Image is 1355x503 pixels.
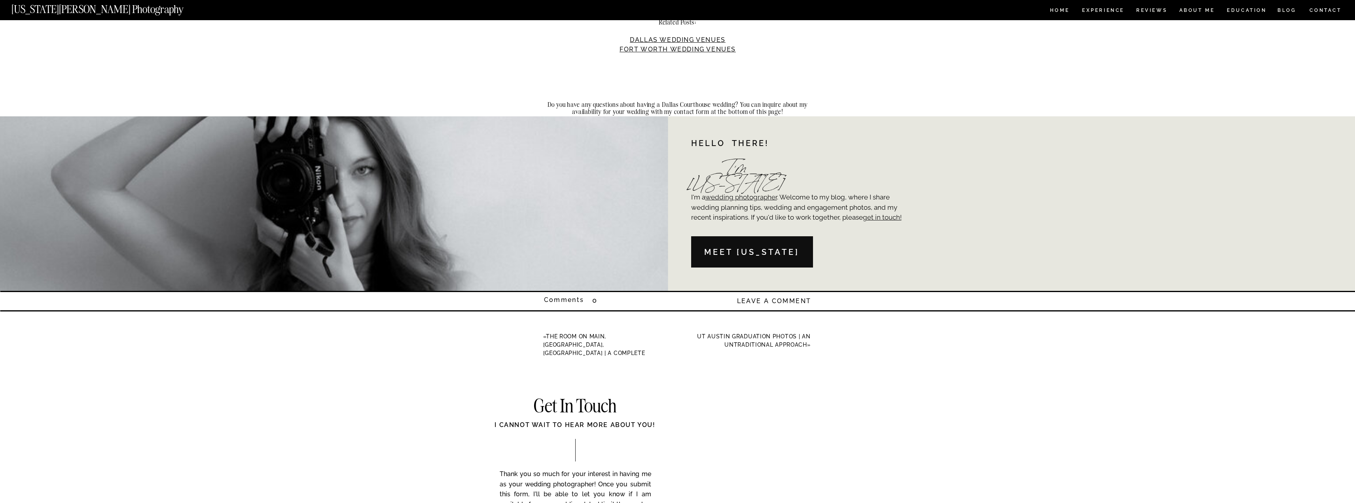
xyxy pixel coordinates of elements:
a: Dallas Wedding Venues [630,36,726,44]
a: EDUCATION [1226,8,1268,15]
h3: « [543,332,662,366]
a: CONTACT [1309,6,1342,15]
h2: I'm [US_STATE] [688,163,785,178]
div: 0 [592,296,625,306]
a: Meet [US_STATE] [694,246,810,259]
a: REVIEWS [1136,8,1166,15]
a: LEAVE A COMMENT [723,296,811,306]
a: HOME [1048,8,1071,15]
a: wedding photographer [705,193,777,201]
h2: Related Posts: [546,19,810,26]
a: BLOG [1277,8,1296,15]
h2: Get In Touch [496,397,655,416]
div: I cannot wait to hear more about you! [464,420,686,438]
a: [US_STATE][PERSON_NAME] Photography [11,4,210,11]
a: UT Austin Graduation Photos | An Untraditional Approach [697,333,810,348]
h3: » [692,332,811,349]
a: get in touch! [863,213,902,221]
a: Experience [1082,8,1124,15]
a: ABOUT ME [1179,8,1215,15]
p: I'm a . Welcome to my blog, where I share wedding planning tips, wedding and engagement photos, a... [691,192,907,236]
h1: Hello there! [691,140,896,149]
a: Fort Worth Wedding Venues [620,46,736,53]
a: Comments [544,297,628,306]
h2: Do you have any questions about having a Dallas Courthouse wedding? You can inquire about my avai... [546,101,810,115]
a: The Room on Main, [GEOGRAPHIC_DATA], [GEOGRAPHIC_DATA] | A Complete Guide [543,333,645,364]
